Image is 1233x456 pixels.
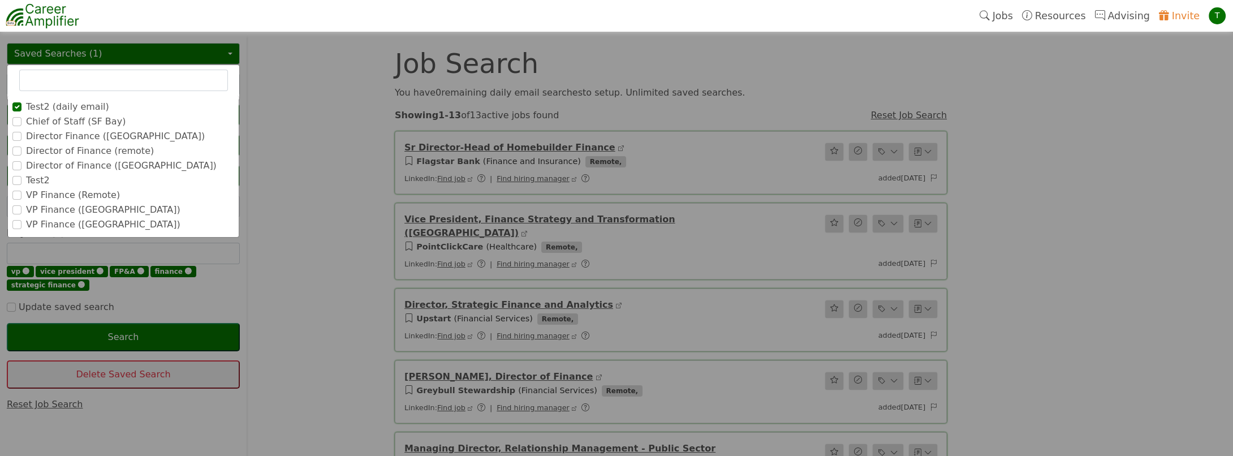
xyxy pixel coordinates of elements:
[26,174,50,187] label: Test2
[26,100,109,114] label: Test2 (daily email)
[26,188,120,202] label: VP Finance (Remote)
[26,144,154,158] label: Director of Finance (remote)
[1090,3,1154,29] a: Advising
[1018,3,1090,29] a: Resources
[26,159,217,173] label: Director of Finance ([GEOGRAPHIC_DATA])
[6,2,79,30] img: career-amplifier-logo.png
[1154,3,1204,29] a: Invite
[1209,7,1226,24] div: T
[975,3,1018,29] a: Jobs
[26,130,205,143] label: Director Finance ([GEOGRAPHIC_DATA])
[26,203,180,217] label: VP Finance ([GEOGRAPHIC_DATA])
[26,115,126,128] label: Chief of Staff (SF Bay)
[26,218,180,231] label: VP Finance ([GEOGRAPHIC_DATA])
